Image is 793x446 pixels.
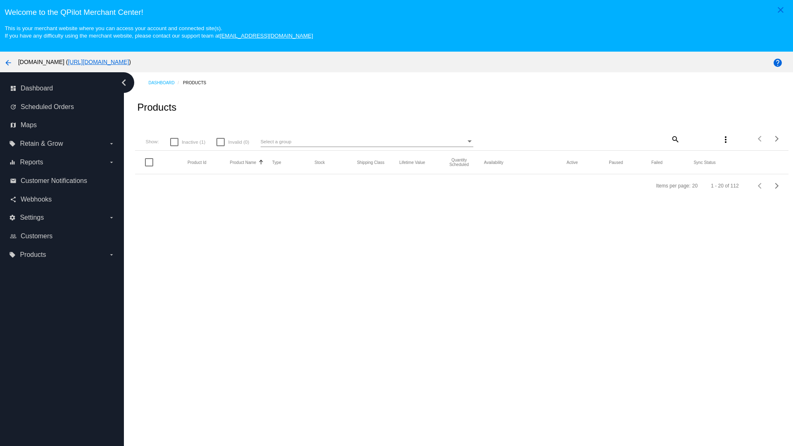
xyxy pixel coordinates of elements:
i: map [10,122,17,128]
i: people_outline [10,233,17,240]
button: Change sorting for ValidationErrorCode [693,160,715,165]
span: Customer Notifications [21,177,87,185]
i: local_offer [9,140,16,147]
button: Change sorting for StockLevel [315,160,325,165]
i: dashboard [10,85,17,92]
span: Inactive (1) [182,137,205,147]
span: Show: [145,139,159,144]
div: 20 [692,183,698,189]
div: 1 - 20 of 112 [711,183,738,189]
button: Change sorting for QuantityScheduled [442,158,477,167]
i: equalizer [9,159,16,166]
button: Change sorting for TotalQuantityFailed [651,160,662,165]
button: Change sorting for ProductName [230,160,256,165]
span: Reports [20,159,43,166]
i: chevron_left [117,76,131,89]
span: Maps [21,121,37,129]
i: local_offer [9,251,16,258]
i: arrow_drop_down [108,214,115,221]
div: Items per page: [656,183,690,189]
mat-icon: help [773,58,783,68]
i: update [10,104,17,110]
a: map Maps [10,119,115,132]
span: Settings [20,214,44,221]
a: [EMAIL_ADDRESS][DOMAIN_NAME] [220,33,313,39]
i: share [10,196,17,203]
a: email Customer Notifications [10,174,115,187]
i: arrow_drop_down [108,140,115,147]
mat-icon: search [670,133,680,145]
h2: Products [137,102,176,113]
span: Customers [21,232,52,240]
i: arrow_drop_down [108,159,115,166]
span: Select a group [261,139,292,144]
button: Previous page [752,130,769,147]
a: update Scheduled Orders [10,100,115,114]
a: people_outline Customers [10,230,115,243]
span: Dashboard [21,85,53,92]
mat-icon: arrow_back [3,58,13,68]
small: This is your merchant website where you can access your account and connected site(s). If you hav... [5,25,313,39]
button: Change sorting for ShippingClass [357,160,385,165]
button: Change sorting for LifetimeValue [399,160,425,165]
span: Invalid (0) [228,137,249,147]
h3: Welcome to the QPilot Merchant Center! [5,8,788,17]
a: [URL][DOMAIN_NAME] [68,59,129,65]
a: dashboard Dashboard [10,82,115,95]
mat-icon: close [776,5,786,15]
span: Retain & Grow [20,140,63,147]
span: [DOMAIN_NAME] ( ) [18,59,131,65]
button: Change sorting for ProductType [272,160,281,165]
button: Change sorting for ExternalId [188,160,207,165]
a: share Webhooks [10,193,115,206]
a: Products [183,76,214,89]
span: Scheduled Orders [21,103,74,111]
span: Products [20,251,46,259]
button: Next page [769,178,785,194]
span: Webhooks [21,196,52,203]
i: settings [9,214,16,221]
mat-header-cell: Availability [484,160,567,165]
button: Change sorting for TotalQuantityScheduledActive [567,160,578,165]
button: Previous page [752,178,769,194]
button: Change sorting for TotalQuantityScheduledPaused [609,160,623,165]
mat-icon: more_vert [721,135,731,145]
mat-select: Select a group [261,137,473,147]
button: Next page [769,130,785,147]
a: Dashboard [148,76,183,89]
i: email [10,178,17,184]
i: arrow_drop_down [108,251,115,258]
